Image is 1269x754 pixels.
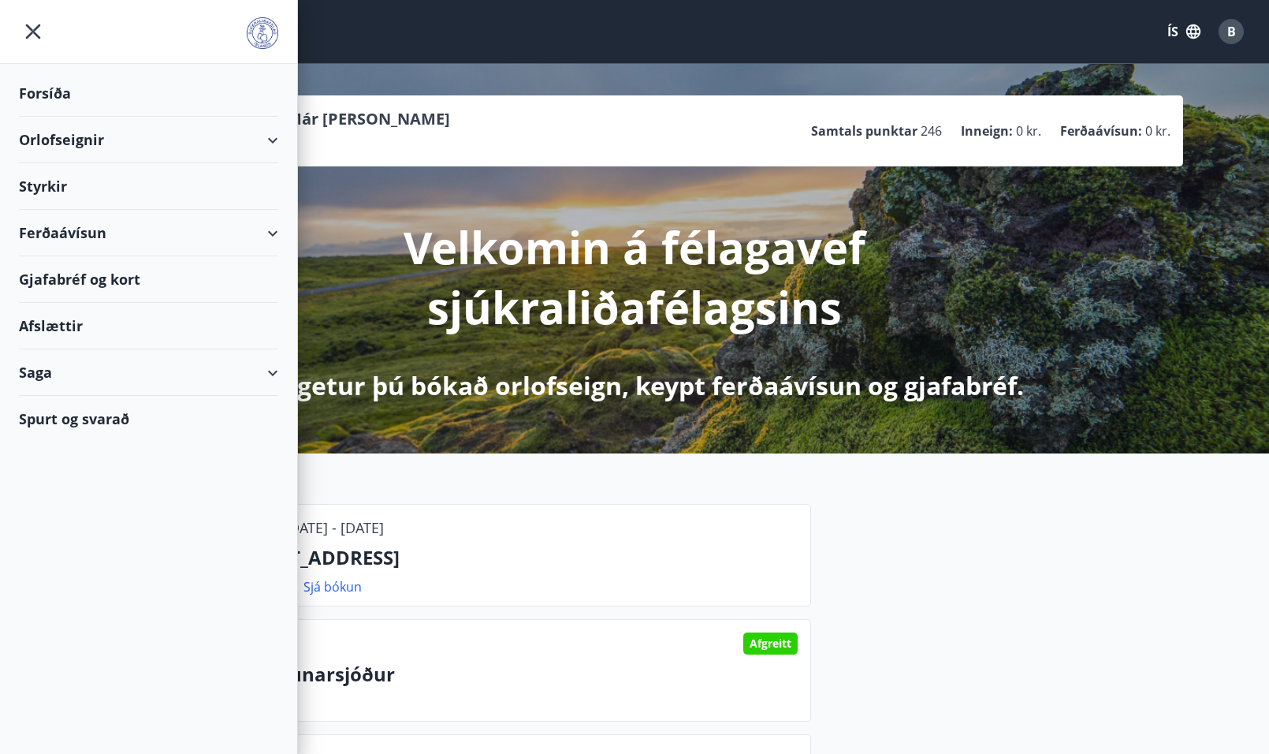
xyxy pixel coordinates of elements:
[811,122,917,140] p: Samtals punktar
[19,117,278,163] div: Orlofseignir
[1060,122,1142,140] p: Ferðaávísun :
[19,210,278,256] div: Ferðaávísun
[1159,17,1209,46] button: ÍS
[155,108,450,130] p: [PERSON_NAME] Már [PERSON_NAME]
[1227,23,1236,40] span: B
[19,163,278,210] div: Styrkir
[1145,122,1170,140] span: 0 kr.
[1212,13,1250,50] button: B
[285,517,384,538] p: [DATE] - [DATE]
[19,303,278,349] div: Afslættir
[245,368,1024,403] p: Hér getur þú bókað orlofseign, keypt ferðaávísun og gjafabréf.
[19,396,278,442] div: Spurt og svarað
[19,256,278,303] div: Gjafabréf og kort
[19,17,47,46] button: menu
[1016,122,1041,140] span: 0 kr.
[202,544,798,571] p: CF [STREET_ADDRESS]
[303,578,362,595] a: Sjá bókun
[19,70,278,117] div: Forsíða
[961,122,1013,140] p: Inneign :
[921,122,942,140] span: 246
[202,661,798,688] p: Starfsþróunarsjóður
[247,17,278,49] img: union_logo
[743,633,798,655] div: Afgreitt
[19,349,278,396] div: Saga
[218,217,1051,337] p: Velkomin á félagavef sjúkraliðafélagsins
